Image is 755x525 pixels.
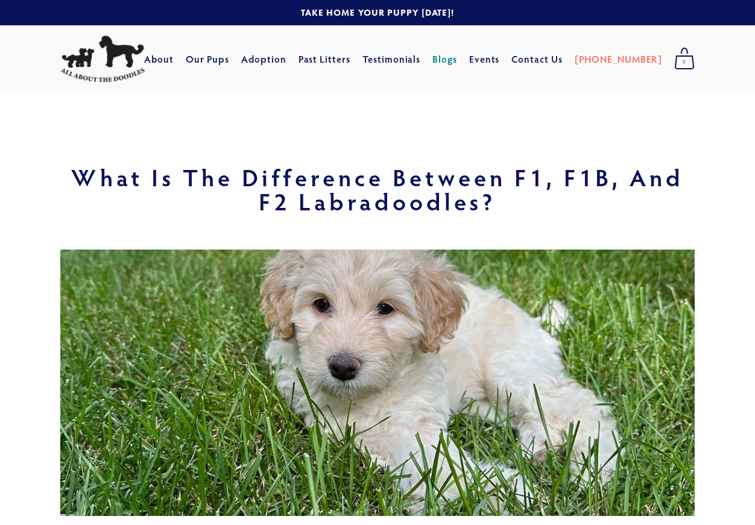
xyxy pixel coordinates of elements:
[60,165,695,213] h1: What Is the Difference Between F1, F1B, and F2 Labradoodles?
[144,48,174,70] a: About
[668,44,701,74] a: 0 items in cart
[432,48,457,70] a: Blogs
[241,48,286,70] a: Adoption
[469,48,500,70] a: Events
[60,36,145,83] img: All About The Doodles
[299,52,351,65] a: Past Litters
[575,48,662,70] a: [PHONE_NUMBER]
[186,48,230,70] a: Our Pups
[511,48,563,70] a: Contact Us
[362,48,421,70] a: Testimonials
[674,54,695,70] span: 0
